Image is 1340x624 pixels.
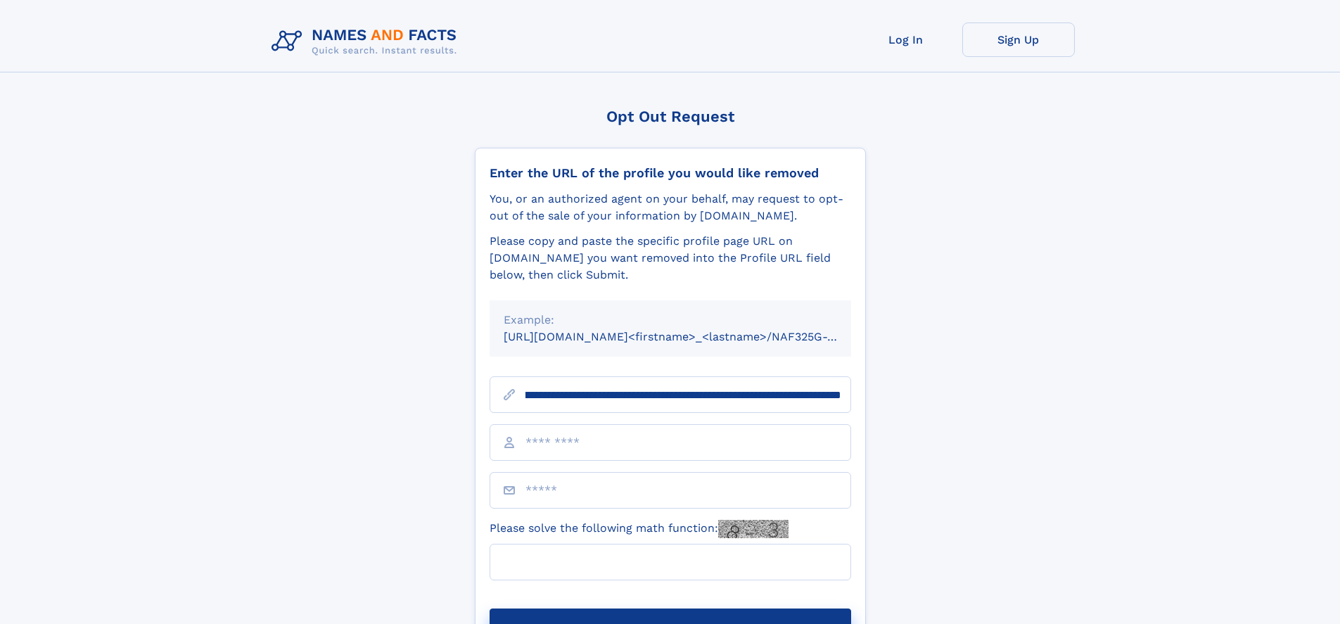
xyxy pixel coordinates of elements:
[475,108,866,125] div: Opt Out Request
[504,312,837,329] div: Example:
[504,330,878,343] small: [URL][DOMAIN_NAME]<firstname>_<lastname>/NAF325G-xxxxxxxx
[962,23,1075,57] a: Sign Up
[490,165,851,181] div: Enter the URL of the profile you would like removed
[266,23,468,61] img: Logo Names and Facts
[490,520,789,538] label: Please solve the following math function:
[490,233,851,284] div: Please copy and paste the specific profile page URL on [DOMAIN_NAME] you want removed into the Pr...
[490,191,851,224] div: You, or an authorized agent on your behalf, may request to opt-out of the sale of your informatio...
[850,23,962,57] a: Log In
